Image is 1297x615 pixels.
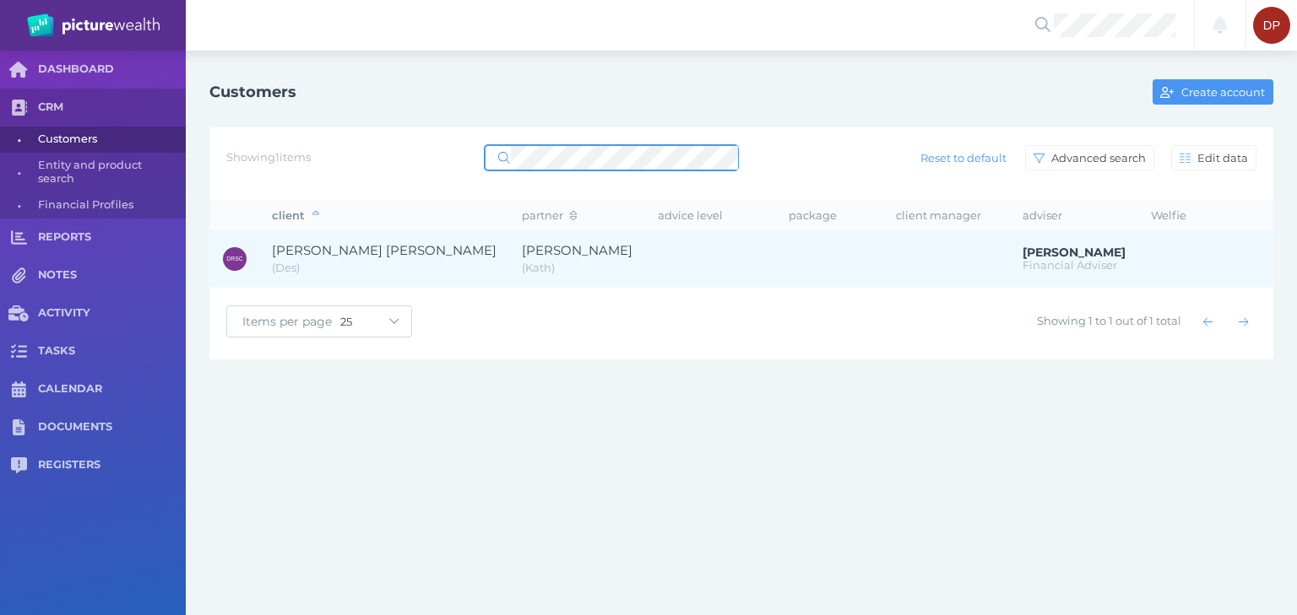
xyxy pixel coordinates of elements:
[1025,145,1154,170] button: Advanced search
[1138,202,1206,230] th: Welfie
[522,261,555,274] span: Kath
[1048,151,1153,165] span: Advanced search
[645,202,776,230] th: advice level
[38,420,186,434] span: DOCUMENTS
[226,150,311,164] span: Showing 1 items
[1231,309,1256,334] button: Show next page
[272,261,300,274] span: Des
[1023,258,1117,272] span: Financial Adviser
[226,256,243,262] span: DRSC
[1171,145,1256,170] button: Edit data
[1194,151,1256,165] span: Edit data
[27,13,160,37] img: PW
[38,458,186,472] span: REGISTERS
[776,202,882,230] th: package
[38,127,180,153] span: Customers
[272,242,497,258] span: Desmond Robert Stephen Cross
[522,208,577,222] span: partner
[227,314,340,329] span: Items per page
[883,202,1010,230] th: client manager
[1178,85,1273,99] span: Create account
[1196,309,1221,334] button: Show previous page
[1253,7,1290,44] div: David Parry
[38,268,186,283] span: NOTES
[38,192,180,218] span: Financial Profiles
[223,247,247,271] div: Desmond Robert Stephen Cross
[1263,19,1280,32] span: DP
[1010,202,1138,230] th: adviser
[38,62,186,77] span: DASHBOARD
[38,382,186,397] span: CALENDAR
[522,242,632,258] span: Kathryn Cross
[1023,245,1126,260] span: David Parry
[914,151,1014,165] span: Reset to default
[1153,79,1273,105] button: Create account
[38,344,186,359] span: TASKS
[38,100,186,115] span: CRM
[38,306,186,321] span: ACTIVITY
[38,230,186,245] span: REPORTS
[272,208,319,222] span: client
[38,153,180,192] span: Entity and product search
[209,83,296,101] h1: Customers
[1037,314,1181,327] span: Showing 1 to 1 out of 1 total
[913,145,1015,170] button: Reset to default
